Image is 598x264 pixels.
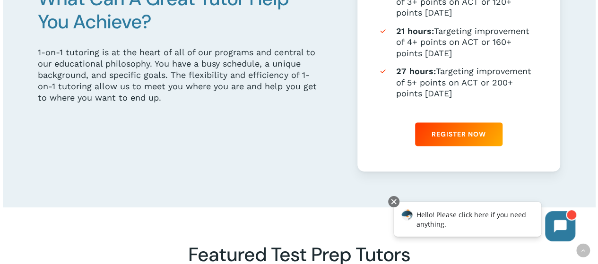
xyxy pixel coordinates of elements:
[415,122,503,146] a: Register Now
[378,66,540,99] li: Targeting improvement of 5+ points on ACT or 200+ points [DATE]
[396,26,434,36] strong: 21 hours:
[38,47,321,103] div: 1-on-1 tutoring is at the heart of all of our programs and central to our educational philosophy....
[432,129,486,139] span: Register Now
[378,26,540,59] li: Targeting improvement of 4+ points on ACT or 160+ points [DATE]
[384,194,585,251] iframe: Chatbot
[396,66,436,76] strong: 27 hours:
